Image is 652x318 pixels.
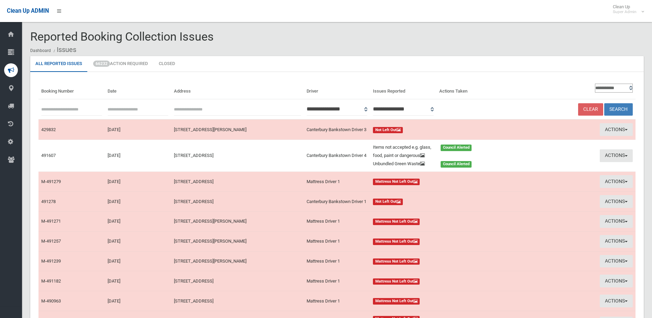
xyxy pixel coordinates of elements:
a: Mattress Not Left Out [373,257,500,265]
a: M-491257 [41,238,61,244]
td: [STREET_ADDRESS][PERSON_NAME] [171,231,304,251]
td: [STREET_ADDRESS] [171,291,304,311]
button: Actions [600,255,633,268]
td: [DATE] [105,192,171,212]
button: Actions [600,295,633,307]
button: Actions [600,149,633,162]
td: [STREET_ADDRESS] [171,271,304,291]
th: Date [105,80,171,99]
td: Mattress Driver 1 [304,251,370,271]
button: Search [604,103,633,116]
td: [STREET_ADDRESS][PERSON_NAME] [171,211,304,231]
li: Issues [52,43,76,56]
span: 66232 [93,61,110,67]
span: Mattress Not Left Out [373,258,420,265]
a: Mattress Not Left Out [373,237,500,245]
span: Clean Up ADMIN [7,8,49,14]
span: Clean Up [609,4,643,14]
a: Mattress Not Left Out [373,217,500,225]
td: Canterbury Bankstown Driver 4 [304,140,370,172]
a: All Reported Issues [30,56,87,72]
td: Mattress Driver 1 [304,231,370,251]
th: Booking Number [38,80,105,99]
a: Not Left Out [373,126,500,134]
a: M-491271 [41,219,61,224]
td: Mattress Driver 1 [304,271,370,291]
a: 429832 [41,127,56,132]
a: 491607 [41,153,56,158]
th: Issues Reported [370,80,436,99]
button: Actions [600,195,633,208]
button: Actions [600,123,633,136]
td: [STREET_ADDRESS] [171,172,304,192]
td: Canterbury Bankstown Driver 3 [304,119,370,139]
a: Clear [578,103,603,116]
a: M-491239 [41,258,61,264]
span: Council Alerted [441,161,472,168]
td: [DATE] [105,231,171,251]
th: Address [171,80,304,99]
td: [STREET_ADDRESS] [171,140,304,172]
span: Mattress Not Left Out [373,278,420,285]
td: [STREET_ADDRESS] [171,192,304,212]
a: Mattress Not Left Out [373,178,500,186]
td: [STREET_ADDRESS][PERSON_NAME] [171,119,304,139]
td: Mattress Driver 1 [304,211,370,231]
a: Mattress Not Left Out [373,297,500,305]
span: Mattress Not Left Out [373,179,420,185]
span: Not Left Out [373,199,403,205]
button: Actions [600,215,633,228]
a: M-491182 [41,278,61,284]
td: [DATE] [105,140,171,172]
div: Items not accepted e.g. glass, food, paint or dangerous [369,143,436,160]
span: Mattress Not Left Out [373,298,420,305]
small: Super Admin [613,9,637,14]
button: Actions [600,175,633,188]
span: Not Left Out [373,127,403,134]
th: Actions Taken [436,80,503,99]
a: Items not accepted e.g. glass, food, paint or dangerous Council Alerted Unbundled Green Waste Cou... [373,143,500,168]
td: [DATE] [105,271,171,291]
td: [DATE] [105,211,171,231]
div: Unbundled Green Waste [369,160,436,168]
a: 491278 [41,199,56,204]
a: Dashboard [30,48,51,53]
th: Driver [304,80,370,99]
td: [DATE] [105,172,171,192]
td: [STREET_ADDRESS][PERSON_NAME] [171,251,304,271]
span: Council Alerted [441,145,472,151]
td: [DATE] [105,291,171,311]
td: [DATE] [105,251,171,271]
a: M-491279 [41,179,61,184]
td: Mattress Driver 1 [304,172,370,192]
button: Actions [600,275,633,287]
td: Canterbury Bankstown Driver 1 [304,192,370,212]
a: Mattress Not Left Out [373,277,500,285]
span: Reported Booking Collection Issues [30,30,214,43]
td: [DATE] [105,119,171,139]
a: 66232Action Required [88,56,153,72]
td: Mattress Driver 1 [304,291,370,311]
a: Not Left Out [373,198,500,206]
button: Actions [600,235,633,248]
span: Mattress Not Left Out [373,219,420,225]
a: M-490963 [41,298,61,304]
span: Mattress Not Left Out [373,238,420,245]
a: Closed [154,56,180,72]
